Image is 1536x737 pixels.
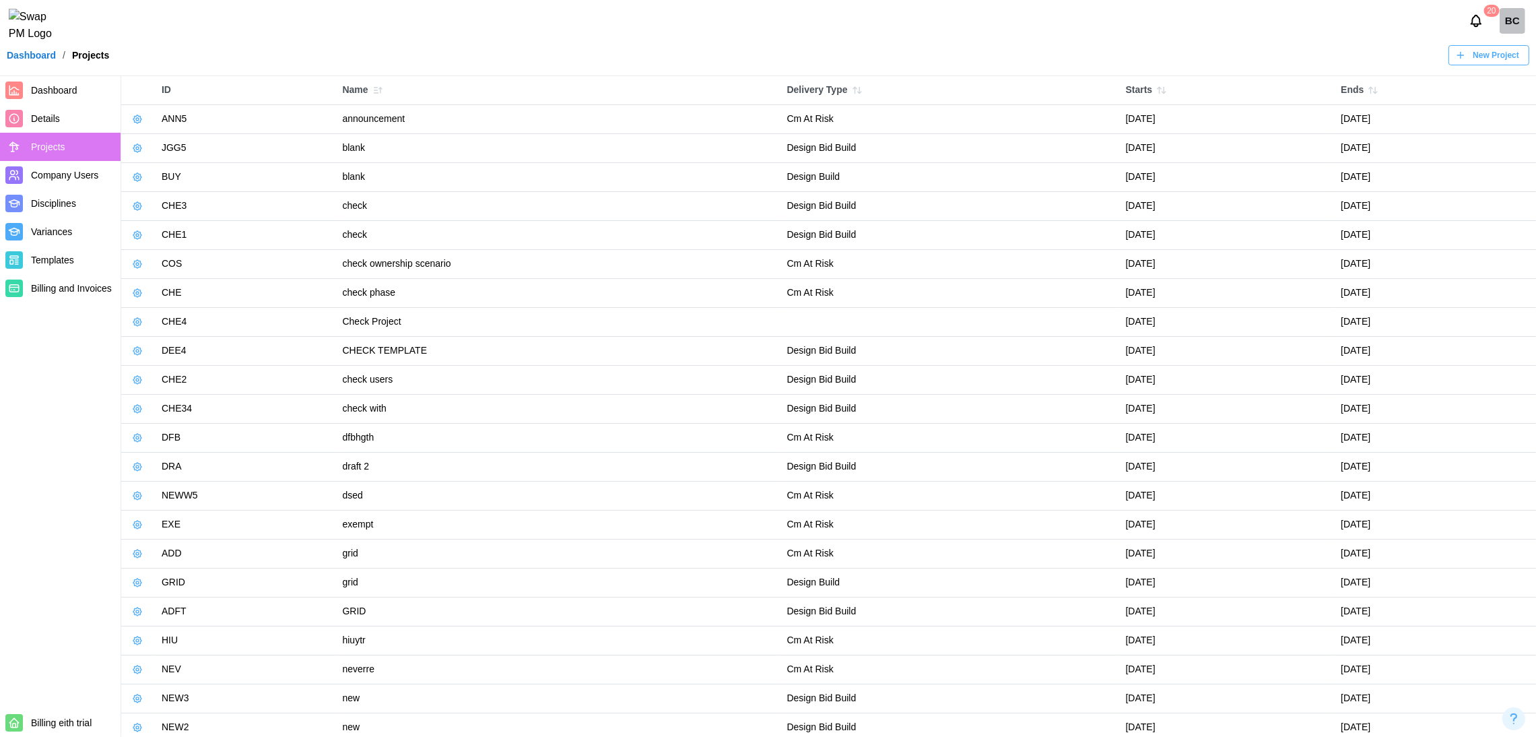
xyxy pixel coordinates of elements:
span: Projects [31,141,65,152]
td: HIU [155,627,336,655]
td: draft 2 [336,453,780,482]
div: Name [343,81,774,100]
td: grid [336,540,780,569]
td: [DATE] [1119,655,1335,684]
td: hiuytr [336,627,780,655]
div: Starts [1126,81,1328,100]
td: [DATE] [1334,366,1536,395]
td: Cm At Risk [780,511,1119,540]
td: [DATE] [1334,250,1536,279]
td: JGG5 [155,134,336,163]
td: [DATE] [1119,598,1335,627]
td: EXE [155,511,336,540]
td: [DATE] [1334,598,1536,627]
td: [DATE] [1119,482,1335,511]
button: View Project [128,226,147,245]
button: Notifications [1465,9,1488,32]
a: New Project [1448,45,1529,65]
td: [DATE] [1119,221,1335,250]
td: [DATE] [1334,655,1536,684]
td: [DATE] [1334,308,1536,337]
a: Billing check [1500,8,1525,34]
td: [DATE] [1119,395,1335,424]
td: dfbhgth [336,424,780,453]
td: DFB [155,424,336,453]
td: Cm At Risk [780,424,1119,453]
span: Disciplines [31,198,76,209]
button: View Project [128,428,147,447]
td: GRID [155,569,336,598]
span: New Project [1473,46,1519,65]
td: [DATE] [1119,134,1335,163]
td: [DATE] [1119,569,1335,598]
button: View Project [128,371,147,389]
td: [DATE] [1334,627,1536,655]
td: Design Bid Build [780,684,1119,713]
td: Design Bid Build [780,337,1119,366]
button: View Project [128,197,147,216]
td: [DATE] [1334,424,1536,453]
button: View Project [128,718,147,737]
div: Delivery Type [787,81,1112,100]
span: Variances [31,226,72,237]
a: Dashboard [7,51,56,60]
td: NEWW5 [155,482,336,511]
td: [DATE] [1334,105,1536,134]
td: [DATE] [1334,221,1536,250]
td: [DATE] [1334,684,1536,713]
td: CHE3 [155,192,336,221]
span: Templates [31,255,74,265]
td: [DATE] [1334,395,1536,424]
td: ANN5 [155,105,336,134]
button: View Project [128,110,147,129]
button: View Project [128,515,147,534]
td: [DATE] [1119,105,1335,134]
button: View Project [128,602,147,621]
td: CHE34 [155,395,336,424]
td: [DATE] [1334,540,1536,569]
td: Cm At Risk [780,540,1119,569]
td: [DATE] [1334,482,1536,511]
td: GRID [336,598,780,627]
td: neverre [336,655,780,684]
button: View Project [128,168,147,187]
td: blank [336,134,780,163]
td: Cm At Risk [780,482,1119,511]
td: Design Bid Build [780,366,1119,395]
td: [DATE] [1334,134,1536,163]
td: new [336,684,780,713]
td: Cm At Risk [780,250,1119,279]
div: Ends [1341,81,1529,100]
td: [DATE] [1119,424,1335,453]
button: View Project [128,255,147,274]
td: DRA [155,453,336,482]
td: [DATE] [1119,684,1335,713]
td: NEW3 [155,684,336,713]
td: announcement [336,105,780,134]
span: Dashboard [31,85,77,96]
td: Design Bid Build [780,221,1119,250]
button: View Project [128,139,147,158]
td: [DATE] [1334,192,1536,221]
td: check [336,192,780,221]
button: View Project [128,457,147,476]
td: ADD [155,540,336,569]
button: View Project [128,313,147,331]
td: [DATE] [1119,163,1335,192]
button: View Project [128,486,147,505]
td: [DATE] [1334,279,1536,308]
button: View Project [128,544,147,563]
td: Cm At Risk [780,105,1119,134]
div: Projects [72,51,109,60]
td: [DATE] [1334,453,1536,482]
span: Billing and Invoices [31,283,112,294]
td: CHE1 [155,221,336,250]
td: [DATE] [1334,511,1536,540]
td: [DATE] [1119,192,1335,221]
td: CHE2 [155,366,336,395]
td: check [336,221,780,250]
td: BUY [155,163,336,192]
button: View Project [128,284,147,302]
td: Design Bid Build [780,134,1119,163]
td: Design Bid Build [780,395,1119,424]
